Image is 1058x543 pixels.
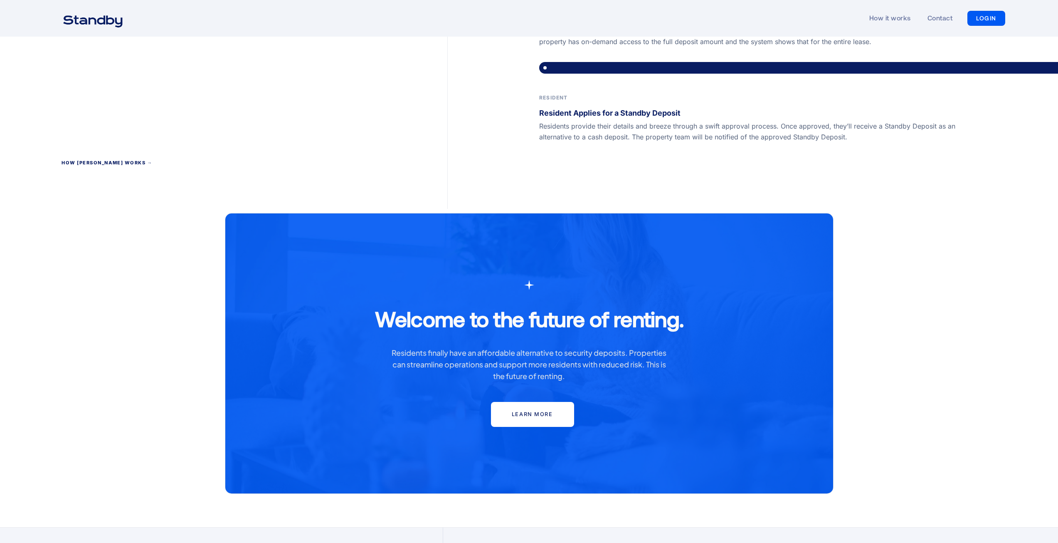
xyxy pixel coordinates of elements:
[539,109,681,117] strong: Resident Applies for a Standby Deposit
[967,11,1005,26] a: LOGIN
[62,160,153,168] a: How [PERSON_NAME] works →
[390,347,669,382] p: Residents finally have an affordable alternative to security deposits. Properties can streamline ...
[491,402,574,427] a: Learn more
[53,10,133,27] a: home
[539,94,568,101] strong: Resident
[375,303,684,334] h3: Welcome to the future of renting.
[512,411,552,418] div: Learn more
[539,121,967,142] p: Residents provide their details and breeze through a swift approval process. Once approved, they’...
